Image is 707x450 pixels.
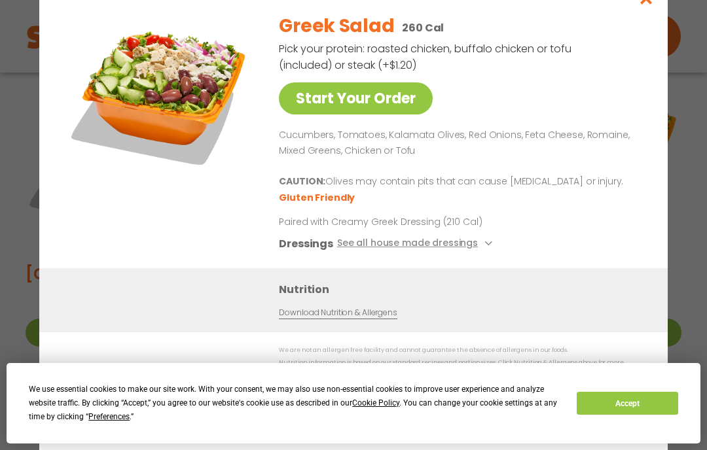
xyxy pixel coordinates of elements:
p: 260 Cal [402,20,444,36]
button: Accept [577,392,678,415]
span: Preferences [88,412,130,421]
h3: Nutrition [279,281,648,298]
a: Download Nutrition & Allergens [279,307,397,319]
p: Nutrition information is based on our standard recipes and portion sizes. Click Nutrition & Aller... [279,358,642,378]
a: Start Your Order [279,82,433,114]
h2: Greek Salad [279,12,394,40]
h3: Dressings [279,235,333,252]
p: Pick your protein: roasted chicken, buffalo chicken or tofu (included) or steak (+$1.20) [279,41,573,73]
p: We are not an allergen free facility and cannot guarantee the absence of allergens in our foods. [279,345,642,355]
p: Cucumbers, Tomatoes, Kalamata Olives, Red Onions, Feta Cheese, Romaine, Mixed Greens, Chicken or ... [279,128,636,159]
div: Cookie Consent Prompt [7,363,700,443]
img: Featured product photo for Greek Salad [69,3,252,186]
p: Olives may contain pits that can cause [MEDICAL_DATA] or injury. [279,174,636,190]
span: Cookie Policy [352,398,399,407]
p: While our menu includes foods that are made without dairy, our restaurants are not dairy free. We... [279,425,642,445]
button: See all house made dressings [337,235,496,252]
div: We use essential cookies to make our site work. With your consent, we may also use non-essential ... [29,383,561,424]
p: Paired with Creamy Greek Dressing (210 Cal) [279,215,521,229]
b: CAUTION: [279,175,325,188]
li: Gluten Friendly [279,191,357,205]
